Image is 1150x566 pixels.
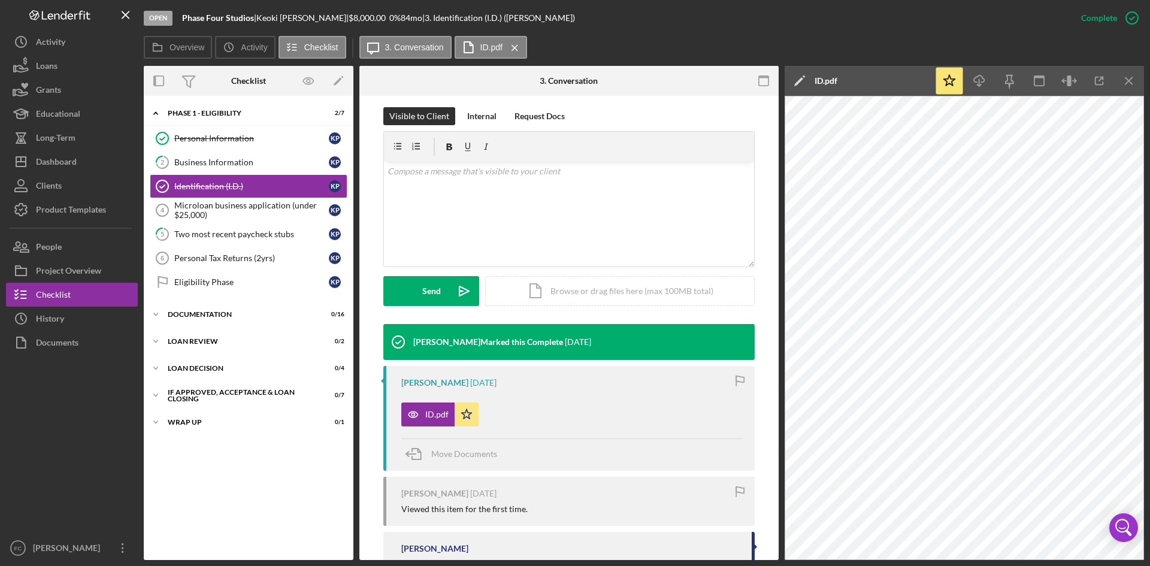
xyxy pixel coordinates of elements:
[161,230,164,238] tspan: 5
[36,331,78,358] div: Documents
[6,283,138,307] button: Checklist
[6,78,138,102] a: Grants
[6,126,138,150] button: Long-Term
[182,13,256,23] div: |
[150,246,347,270] a: 6Personal Tax Returns (2yrs)KP
[401,378,468,388] div: [PERSON_NAME]
[256,13,349,23] div: Keoki [PERSON_NAME] |
[168,311,314,318] div: Documentation
[6,54,138,78] button: Loans
[329,252,341,264] div: K P
[565,337,591,347] time: 2025-08-15 04:53
[431,449,497,459] span: Move Documents
[329,180,341,192] div: K P
[323,311,344,318] div: 0 / 16
[36,198,106,225] div: Product Templates
[461,107,503,125] button: Internal
[6,102,138,126] button: Educational
[36,54,57,81] div: Loans
[174,158,329,167] div: Business Information
[470,378,497,388] time: 2025-08-07 02:47
[174,229,329,239] div: Two most recent paycheck stubs
[36,78,61,105] div: Grants
[241,43,267,52] label: Activity
[6,150,138,174] button: Dashboard
[36,126,75,153] div: Long-Term
[161,255,164,262] tspan: 6
[6,331,138,355] button: Documents
[144,11,172,26] div: Open
[1081,6,1117,30] div: Complete
[168,419,314,426] div: Wrap up
[36,235,62,262] div: People
[515,107,565,125] div: Request Docs
[480,43,503,52] label: ID.pdf
[150,198,347,222] a: 4Microloan business application (under $25,000)KP
[36,30,65,57] div: Activity
[36,283,71,310] div: Checklist
[401,439,509,469] button: Move Documents
[323,365,344,372] div: 0 / 4
[231,76,266,86] div: Checklist
[401,13,422,23] div: 84 mo
[389,13,401,23] div: 0 %
[6,174,138,198] button: Clients
[383,107,455,125] button: Visible to Client
[422,276,441,306] div: Send
[455,36,527,59] button: ID.pdf
[1109,513,1138,542] div: Open Intercom Messenger
[329,228,341,240] div: K P
[161,207,165,214] tspan: 4
[279,36,346,59] button: Checklist
[323,338,344,345] div: 0 / 2
[36,174,62,201] div: Clients
[170,43,204,52] label: Overview
[304,43,338,52] label: Checklist
[6,198,138,222] button: Product Templates
[470,489,497,498] time: 2025-08-06 07:53
[161,158,164,166] tspan: 2
[401,504,528,514] div: Viewed this item for the first time.
[215,36,275,59] button: Activity
[174,201,329,220] div: Microloan business application (under $25,000)
[168,338,314,345] div: Loan Review
[174,253,329,263] div: Personal Tax Returns (2yrs)
[150,150,347,174] a: 2Business InformationKP
[144,36,212,59] button: Overview
[36,150,77,177] div: Dashboard
[6,259,138,283] a: Project Overview
[329,132,341,144] div: K P
[329,204,341,216] div: K P
[6,307,138,331] button: History
[168,389,314,402] div: If approved, acceptance & loan closing
[349,13,389,23] div: $8,000.00
[323,110,344,117] div: 2 / 7
[6,536,138,560] button: FC[PERSON_NAME]
[329,156,341,168] div: K P
[150,270,347,294] a: Eligibility PhaseKP
[385,43,444,52] label: 3. Conversation
[329,276,341,288] div: K P
[30,536,108,563] div: [PERSON_NAME]
[413,337,563,347] div: [PERSON_NAME] Marked this Complete
[174,277,329,287] div: Eligibility Phase
[509,107,571,125] button: Request Docs
[14,545,22,552] text: FC
[168,110,314,117] div: Phase 1 - Eligibility
[36,259,101,286] div: Project Overview
[359,36,452,59] button: 3. Conversation
[401,544,468,553] div: [PERSON_NAME]
[182,13,254,23] b: Phase Four Studios
[6,235,138,259] a: People
[467,107,497,125] div: Internal
[6,30,138,54] button: Activity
